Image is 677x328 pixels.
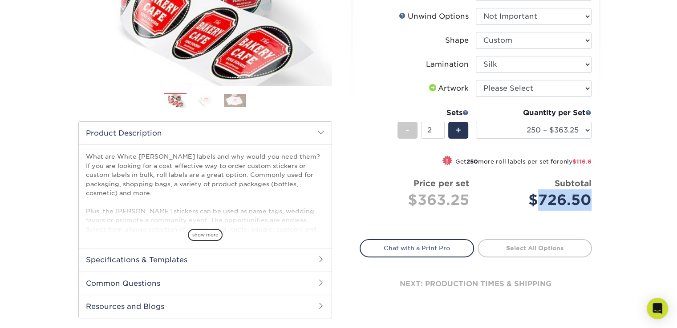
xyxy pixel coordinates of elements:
[466,158,478,165] strong: 250
[188,229,223,241] span: show more
[399,11,469,22] div: Unwind Options
[413,178,469,188] strong: Price per set
[367,189,469,211] div: $363.25
[455,124,461,137] span: +
[79,122,332,144] h2: Product Description
[455,158,592,167] small: Get more roll labels per set for
[482,189,592,211] div: $726.50
[164,93,186,108] img: Roll Labels 01
[360,239,474,257] a: Chat with a Print Pro
[559,158,592,165] span: only
[426,59,469,70] div: Lamination
[478,239,592,257] a: Select All Options
[360,257,592,311] div: next: production times & shipping
[79,248,332,271] h2: Specifications & Templates
[572,158,592,165] span: $116.6
[405,124,409,137] span: -
[555,178,592,188] strong: Subtotal
[427,83,469,94] div: Artwork
[194,94,216,107] img: Roll Labels 02
[79,295,332,318] h2: Resources and Blogs
[476,108,592,118] div: Quantity per Set
[446,156,448,166] span: !
[79,272,332,295] h2: Common Questions
[224,94,246,107] img: Roll Labels 03
[397,108,469,118] div: Sets
[647,298,668,319] div: Open Intercom Messenger
[445,35,469,46] div: Shape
